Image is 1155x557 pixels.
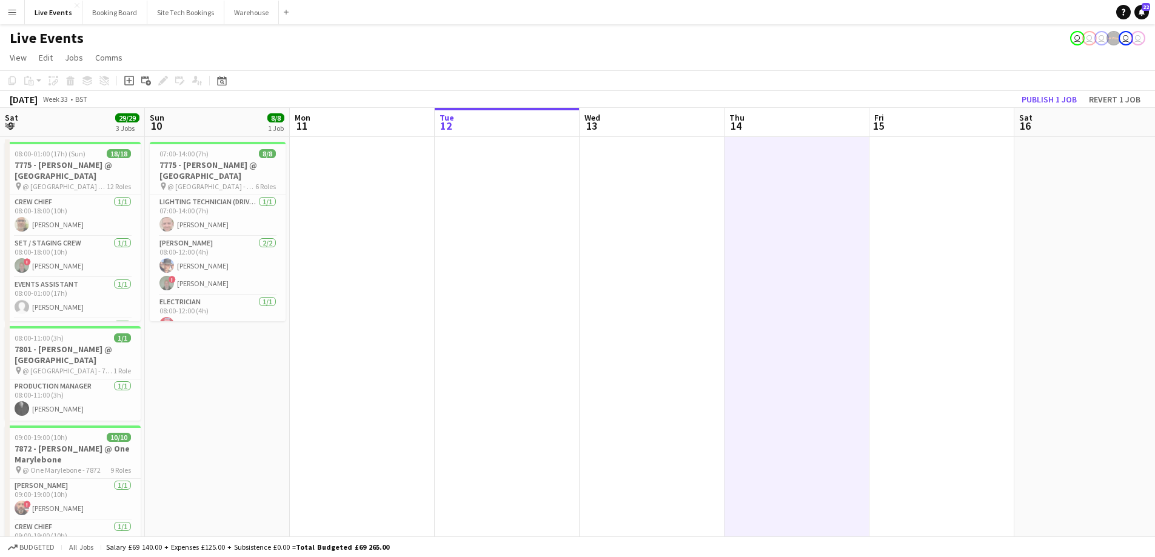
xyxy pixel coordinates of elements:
[5,236,141,278] app-card-role: Set / Staging Crew1/108:00-18:00 (10h)![PERSON_NAME]
[874,112,884,123] span: Fri
[107,433,131,442] span: 10/10
[25,1,82,24] button: Live Events
[872,119,884,133] span: 15
[19,543,55,552] span: Budgeted
[1131,31,1145,45] app-user-avatar: Technical Department
[1094,31,1109,45] app-user-avatar: Andrew Gorman
[107,149,131,158] span: 18/18
[224,1,279,24] button: Warehouse
[438,119,454,133] span: 12
[106,542,389,552] div: Salary £69 140.00 + Expenses £125.00 + Subsistence £0.00 =
[148,119,164,133] span: 10
[440,112,454,123] span: Tue
[6,541,56,554] button: Budgeted
[150,142,286,321] app-job-card: 07:00-14:00 (7h)8/87775 - [PERSON_NAME] @ [GEOGRAPHIC_DATA] @ [GEOGRAPHIC_DATA] - 77756 RolesLigh...
[22,465,101,475] span: @ One Marylebone - 7872
[1106,31,1121,45] app-user-avatar: Production Managers
[60,50,88,65] a: Jobs
[10,52,27,63] span: View
[268,124,284,133] div: 1 Job
[5,379,141,421] app-card-role: Production Manager1/108:00-11:00 (3h)[PERSON_NAME]
[1082,31,1097,45] app-user-avatar: Technical Department
[255,182,276,191] span: 6 Roles
[39,52,53,63] span: Edit
[169,276,176,283] span: !
[584,112,600,123] span: Wed
[22,366,113,375] span: @ [GEOGRAPHIC_DATA] - 7801
[115,113,139,122] span: 29/29
[147,1,224,24] button: Site Tech Bookings
[15,149,85,158] span: 08:00-01:00 (17h) (Sun)
[114,333,131,342] span: 1/1
[5,142,141,321] app-job-card: 08:00-01:00 (17h) (Sun)18/187775 - [PERSON_NAME] @ [GEOGRAPHIC_DATA] @ [GEOGRAPHIC_DATA] - 777512...
[5,443,141,465] h3: 7872 - [PERSON_NAME] @ One Marylebone
[1017,119,1033,133] span: 16
[116,124,139,133] div: 3 Jobs
[1084,92,1145,107] button: Revert 1 job
[5,344,141,365] h3: 7801 - [PERSON_NAME] @ [GEOGRAPHIC_DATA]
[24,258,31,265] span: !
[5,479,141,520] app-card-role: [PERSON_NAME]1/109:00-19:00 (10h)![PERSON_NAME]
[5,278,141,319] app-card-role: Events Assistant1/108:00-01:00 (17h)[PERSON_NAME]
[34,50,58,65] a: Edit
[1019,112,1033,123] span: Sat
[583,119,600,133] span: 13
[5,50,32,65] a: View
[5,159,141,181] h3: 7775 - [PERSON_NAME] @ [GEOGRAPHIC_DATA]
[5,112,18,123] span: Sat
[259,149,276,158] span: 8/8
[15,333,64,342] span: 08:00-11:00 (3h)
[729,112,745,123] span: Thu
[10,93,38,105] div: [DATE]
[5,326,141,421] app-job-card: 08:00-11:00 (3h)1/17801 - [PERSON_NAME] @ [GEOGRAPHIC_DATA] @ [GEOGRAPHIC_DATA] - 78011 RoleProdu...
[1017,92,1082,107] button: Publish 1 job
[65,52,83,63] span: Jobs
[296,542,389,552] span: Total Budgeted £69 265.00
[40,95,70,104] span: Week 33
[90,50,127,65] a: Comms
[67,542,96,552] span: All jobs
[728,119,745,133] span: 14
[1070,31,1085,45] app-user-avatar: Eden Hopkins
[113,366,131,375] span: 1 Role
[110,465,131,475] span: 9 Roles
[24,501,31,508] span: !
[1142,3,1150,11] span: 22
[150,159,286,181] h3: 7775 - [PERSON_NAME] @ [GEOGRAPHIC_DATA]
[82,1,147,24] button: Booking Board
[150,295,286,336] app-card-role: Electrician1/108:00-12:00 (4h)[PERSON_NAME]
[267,113,284,122] span: 8/8
[95,52,122,63] span: Comms
[159,149,209,158] span: 07:00-14:00 (7h)
[15,433,67,442] span: 09:00-19:00 (10h)
[150,112,164,123] span: Sun
[293,119,310,133] span: 11
[5,319,141,360] app-card-role: Production Manager1/1
[1134,5,1149,19] a: 22
[5,195,141,236] app-card-role: Crew Chief1/108:00-18:00 (10h)[PERSON_NAME]
[150,195,286,236] app-card-role: Lighting Technician (Driver)1/107:00-14:00 (7h)[PERSON_NAME]
[75,95,87,104] div: BST
[150,236,286,295] app-card-role: [PERSON_NAME]2/208:00-12:00 (4h)[PERSON_NAME]![PERSON_NAME]
[3,119,18,133] span: 9
[1119,31,1133,45] app-user-avatar: Ollie Rolfe
[295,112,310,123] span: Mon
[167,182,255,191] span: @ [GEOGRAPHIC_DATA] - 7775
[107,182,131,191] span: 12 Roles
[22,182,107,191] span: @ [GEOGRAPHIC_DATA] - 7775
[10,29,84,47] h1: Live Events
